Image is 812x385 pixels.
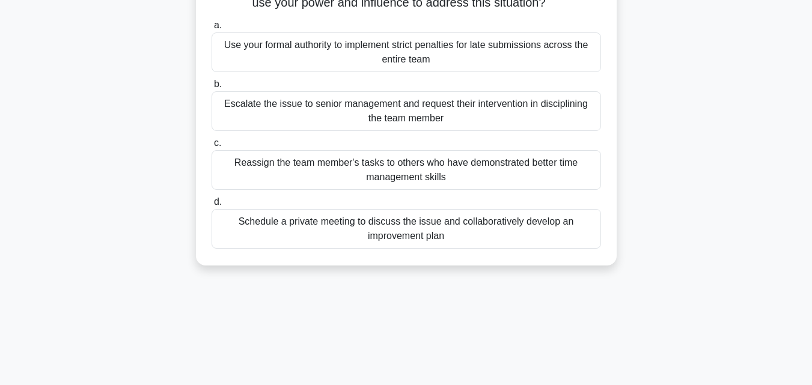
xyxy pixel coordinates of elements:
[214,79,222,89] span: b.
[212,91,601,131] div: Escalate the issue to senior management and request their intervention in disciplining the team m...
[214,196,222,207] span: d.
[214,138,221,148] span: c.
[212,209,601,249] div: Schedule a private meeting to discuss the issue and collaboratively develop an improvement plan
[212,150,601,190] div: Reassign the team member's tasks to others who have demonstrated better time management skills
[214,20,222,30] span: a.
[212,32,601,72] div: Use your formal authority to implement strict penalties for late submissions across the entire team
